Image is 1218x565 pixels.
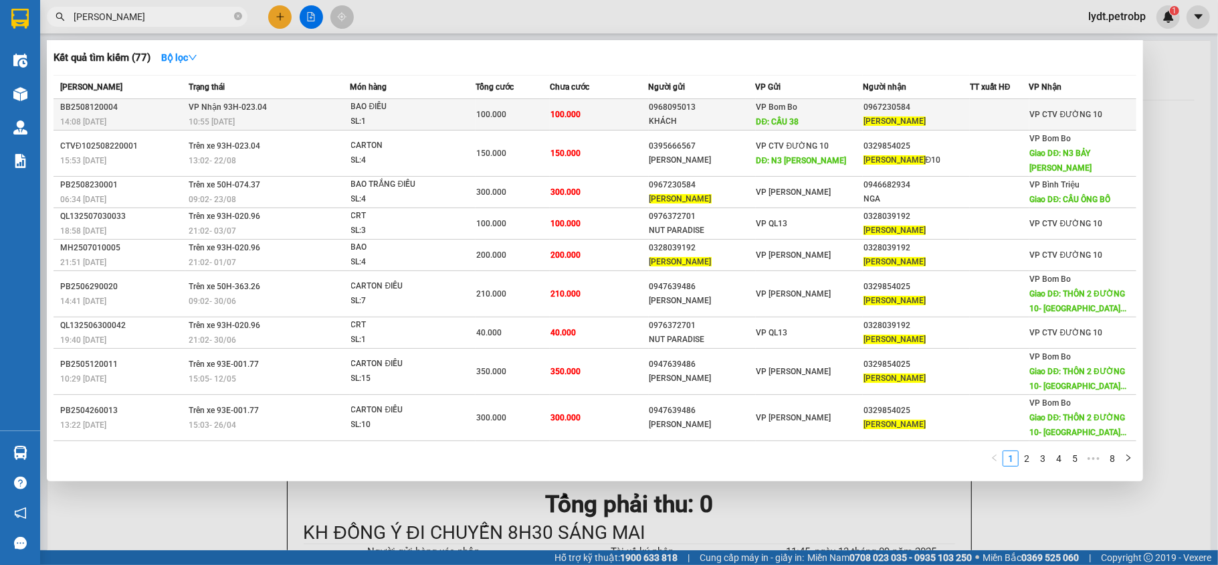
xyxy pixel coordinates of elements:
span: VP CTV ĐƯỜNG 10 [1030,110,1103,119]
span: Trên xe 93H-023.04 [189,141,260,151]
span: [PERSON_NAME] [864,116,926,126]
span: Trên xe 93H-020.96 [189,321,260,330]
span: [PERSON_NAME] [864,335,926,344]
span: VP Bom Bo [1030,274,1072,284]
span: 18:58 [DATE] [60,226,106,236]
span: 14:08 [DATE] [60,117,106,127]
div: CARTON [351,139,451,153]
span: VP CTV ĐƯỜNG 10 [756,141,829,151]
li: 8 [1104,451,1120,467]
div: [PERSON_NAME] [649,294,755,308]
span: 350.000 [550,367,581,376]
span: 09:02 - 23/08 [189,195,236,204]
span: DĐ: CẦU 38 [756,117,799,127]
div: NUT PARADISE [649,224,755,238]
li: 2 [1019,451,1035,467]
div: [PERSON_NAME] [649,418,755,432]
span: [PERSON_NAME] [60,82,122,92]
span: [PERSON_NAME] [864,226,926,235]
span: Trên xe 93E-001.77 [189,406,259,415]
div: SL: 1 [351,114,451,129]
button: Bộ lọcdown [150,47,208,68]
h3: Kết quả tìm kiếm ( 77 ) [54,51,150,65]
span: [PERSON_NAME] [864,257,926,266]
span: TT xuất HĐ [970,82,1011,92]
span: VP [PERSON_NAME] [756,187,831,197]
span: [PERSON_NAME] [864,155,926,165]
div: 0968095013 [649,100,755,114]
div: SL: 7 [351,294,451,309]
span: VP CTV ĐƯỜNG 10 [1030,250,1103,260]
span: VP Nhận [1029,82,1062,92]
div: 0967230584 [864,100,969,114]
li: 3 [1035,451,1051,467]
div: 0947639486 [649,280,755,294]
span: notification [14,507,27,519]
span: VP [PERSON_NAME] [756,289,831,299]
span: 15:03 - 26/04 [189,420,236,430]
li: 4 [1051,451,1067,467]
span: [PERSON_NAME] [864,420,926,429]
div: 0329854025 [864,139,969,153]
div: 0329854025 [864,357,969,372]
span: VP Bom Bo [1030,398,1072,408]
div: CARTON ĐIỀU [351,403,451,418]
span: 100.000 [550,110,581,119]
span: [PERSON_NAME] [864,296,926,305]
div: CRT [351,209,451,224]
span: 21:02 - 01/07 [189,258,236,267]
span: 300.000 [550,413,581,422]
div: 0329854025 [864,280,969,294]
span: 150.000 [550,149,581,158]
span: 21:02 - 30/06 [189,335,236,345]
span: close-circle [234,12,242,20]
span: 40.000 [476,328,502,337]
a: 2 [1019,451,1034,466]
span: VP Bình Triệu [1030,180,1080,189]
div: PB2508230001 [60,178,185,192]
div: PB2504260013 [60,404,185,418]
span: [PERSON_NAME] [864,374,926,383]
span: 14:41 [DATE] [60,297,106,306]
span: 200.000 [476,250,506,260]
img: warehouse-icon [13,120,27,135]
button: right [1120,451,1136,467]
div: SL: 4 [351,192,451,207]
img: warehouse-icon [13,446,27,460]
div: CTVĐ102508220001 [60,139,185,153]
span: 13:22 [DATE] [60,420,106,430]
span: Trên xe 50H-074.37 [189,180,260,189]
div: PB2506290020 [60,280,185,294]
span: 300.000 [550,187,581,197]
div: BB2508120004 [60,100,185,114]
span: 100.000 [550,219,581,228]
div: MH2507010005 [60,241,185,255]
div: 0395666567 [649,139,755,153]
span: 210.000 [476,289,506,299]
div: 0328039192 [649,241,755,255]
div: QL132507030033 [60,210,185,224]
span: 21:51 [DATE] [60,258,106,267]
div: 0947639486 [649,357,755,372]
span: Chưa cước [550,82,589,92]
span: VP CTV ĐƯỜNG 10 [1030,328,1103,337]
div: 0967230584 [649,178,755,192]
div: [PERSON_NAME] [649,153,755,167]
span: 15:05 - 12/05 [189,374,236,384]
span: 300.000 [476,187,506,197]
span: Người nhận [863,82,906,92]
span: search [56,12,65,21]
span: Giao DĐ: THÔN 2 ĐƯỜNG 10- [GEOGRAPHIC_DATA]... [1030,413,1127,437]
div: BAO ĐIỀU [351,100,451,114]
div: BAO [351,240,451,255]
li: Previous Page [987,451,1003,467]
div: 0329854025 [864,404,969,418]
span: 09:02 - 30/06 [189,297,236,306]
span: 06:34 [DATE] [60,195,106,204]
span: VP Bom Bo [1030,134,1072,143]
span: down [188,53,197,62]
a: 5 [1068,451,1082,466]
div: SL: 4 [351,255,451,270]
span: 15:53 [DATE] [60,156,106,165]
div: SL: 4 [351,153,451,168]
